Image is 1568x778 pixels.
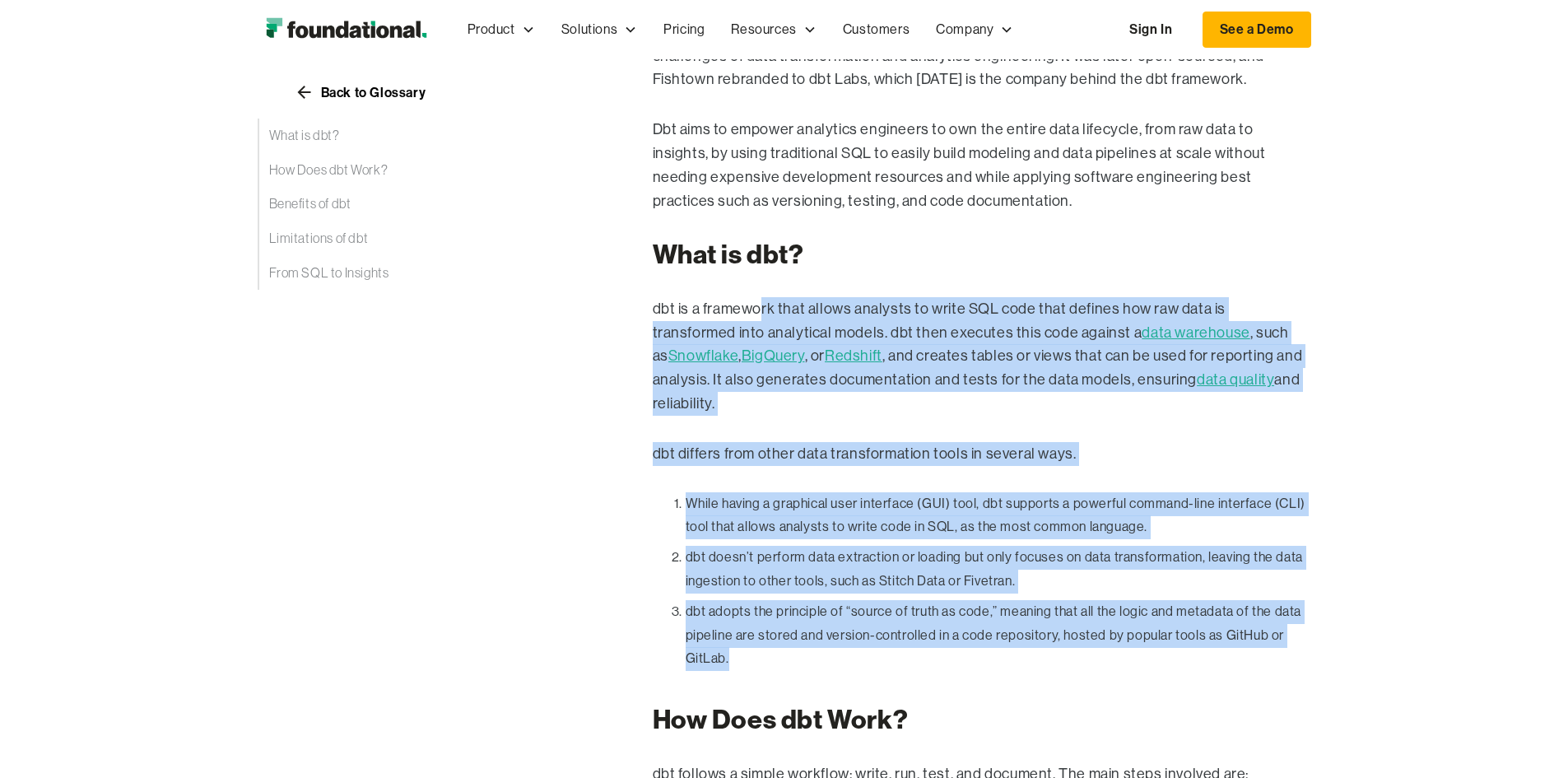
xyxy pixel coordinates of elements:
a: See a Demo [1203,12,1311,48]
a: Limitations of dbt [258,221,587,256]
img: Foundational Logo [258,13,435,46]
a: data warehouse [1142,324,1249,341]
div: Company [936,19,993,40]
a: Redshift [825,347,882,364]
iframe: Chat Widget [1486,699,1568,778]
a: BigQuery [742,347,805,364]
li: While having a graphical user interface (GUI) tool, dbt supports a powerful command-line interfac... [686,492,1311,540]
a: data quality [1197,371,1274,388]
a: What is dbt? [258,119,587,153]
li: dbt doesn’t perform data extraction or loading but only focuses on data transformation, leaving t... [686,546,1311,594]
h2: How Does dbt Work? [653,704,1311,735]
p: dbt differs from other data transformation tools in several ways. [653,442,1311,466]
div: Resources [718,2,829,57]
li: dbt adopts the principle of “source of truth as code,” meaning that all the logic and metadata of... [686,600,1311,671]
p: Dbt aims to empower analytics engineers to own the entire data lifecycle, from raw data to insigh... [653,118,1311,212]
h2: What is dbt? [653,239,1311,270]
a: Snowflake [668,347,738,364]
a: Customers [830,2,923,57]
div: Back to Glossary [321,86,426,99]
a: Back to Glossary [258,79,463,105]
div: Solutions [561,19,617,40]
div: Solutions [548,2,650,57]
a: Sign In [1113,12,1189,47]
div: Product [468,19,515,40]
p: dbt is a framework that allows analysts to write SQL code that defines how raw data is transforme... [653,297,1311,416]
a: From SQL to Insights [258,255,587,290]
a: Pricing [650,2,718,57]
a: home [258,13,435,46]
div: Company [923,2,1026,57]
div: Product [454,2,548,57]
a: How Does dbt Work? [258,153,587,188]
a: Benefits of dbt [258,187,587,221]
div: Resources [731,19,796,40]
